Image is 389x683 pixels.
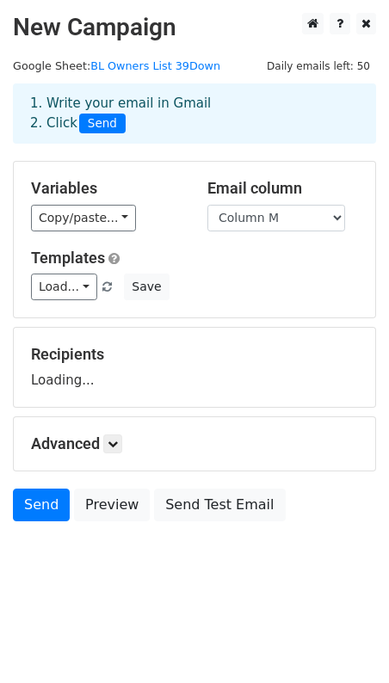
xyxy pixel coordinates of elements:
[31,345,358,364] h5: Recipients
[31,249,105,267] a: Templates
[124,274,169,300] button: Save
[31,205,136,231] a: Copy/paste...
[13,59,220,72] small: Google Sheet:
[31,434,358,453] h5: Advanced
[13,489,70,521] a: Send
[207,179,358,198] h5: Email column
[17,94,372,133] div: 1. Write your email in Gmail 2. Click
[31,345,358,390] div: Loading...
[31,179,182,198] h5: Variables
[261,59,376,72] a: Daily emails left: 50
[90,59,220,72] a: BL Owners List 39Down
[31,274,97,300] a: Load...
[79,114,126,134] span: Send
[261,57,376,76] span: Daily emails left: 50
[13,13,376,42] h2: New Campaign
[74,489,150,521] a: Preview
[154,489,285,521] a: Send Test Email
